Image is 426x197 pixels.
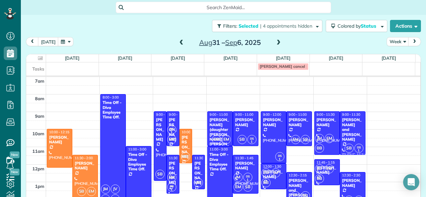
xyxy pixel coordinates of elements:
span: BB [315,174,324,183]
span: 10:00 - 12:00 [182,130,202,134]
a: [DATE] [171,55,185,61]
span: DS [246,174,250,178]
span: EM [261,168,271,177]
span: 12pm [32,166,44,171]
small: 1 [276,156,284,163]
span: SB [243,182,252,192]
span: [PERSON_NAME] cancel [DATE] [260,64,319,69]
span: JV [111,185,120,194]
span: 8:00 - 3:00 [103,95,119,100]
span: 11:00 - 3:00 [128,147,146,151]
span: 11:30 - 1:30 [194,156,213,160]
div: [PERSON_NAME] [235,161,256,171]
span: 11:30 - 2:00 [75,156,93,160]
h2: 31 – 6, 2025 [188,39,272,46]
span: 9am [35,113,44,119]
span: SB [238,135,247,144]
small: 1 [168,129,176,135]
button: Filters: Selected | 4 appointments hidden [212,20,322,32]
span: 9:00 - 11:00 [235,112,253,117]
span: New [10,151,20,158]
span: BB [212,135,221,144]
span: DS [294,193,297,197]
span: 9:00 - 11:00 [169,112,187,117]
span: | 4 appointments hidden [260,23,312,29]
a: [DATE] [382,55,396,61]
span: Sep [225,38,237,47]
span: SB [155,170,165,179]
span: EM [234,182,243,192]
span: Status [361,23,377,29]
span: 9:00 - 11:30 [342,112,360,117]
a: [DATE] [223,55,238,61]
span: BB [181,152,190,161]
button: prev [26,37,39,46]
span: Selected [239,23,259,29]
span: SB [301,135,310,144]
button: Colored byStatus [326,20,387,32]
span: 11:30 - 1:45 [235,156,253,160]
button: next [408,37,421,46]
span: EM [87,187,96,196]
a: [DATE] [65,55,79,61]
div: [PERSON_NAME] [263,117,284,127]
span: BB [315,144,324,153]
span: 11:45 - 1:15 [317,160,335,165]
div: [PERSON_NAME] [316,117,338,127]
span: 10am [32,131,44,136]
span: JM [101,185,110,194]
span: 12:00 - 1:30 [263,164,281,169]
span: EM [167,135,176,144]
button: [DATE] [38,37,59,46]
div: Time Off - Diva Employee Time Off. [209,152,231,172]
button: Week [387,37,409,46]
span: DS [357,145,361,149]
small: 1 [355,147,363,154]
div: [PERSON_NAME] [342,178,363,188]
span: JM [315,164,324,173]
a: [DATE] [329,55,343,61]
div: [PERSON_NAME] [181,135,190,159]
div: Open Intercom Messenger [403,174,419,190]
span: 12:30 - 2:30 [342,173,360,177]
div: [PERSON_NAME] [49,135,70,145]
span: Aug [199,38,212,47]
span: JM [271,168,280,177]
span: EM [325,134,334,143]
a: Filters: Selected | 4 appointments hidden [209,20,322,32]
span: DS [278,154,282,158]
small: 1 [168,187,176,193]
span: EM [222,135,231,144]
div: [PERSON_NAME] [169,117,177,142]
span: EM [325,164,334,173]
span: 11:00 - 3:00 [210,147,228,151]
span: 9:00 - 1:00 [156,112,172,117]
div: [PERSON_NAME] [194,161,203,185]
div: [PERSON_NAME] [156,117,165,142]
div: Time Off - Diva Employee Time Off. [102,100,124,120]
div: [PERSON_NAME] (daughter [PERSON_NAME] [PERSON_NAME]) [PERSON_NAME] [209,117,231,161]
span: 12:30 - 2:15 [289,173,307,177]
span: JM [194,178,203,187]
small: 1 [248,139,256,145]
div: [PERSON_NAME] and [PERSON_NAME] [342,117,363,142]
small: 1 [244,177,252,183]
a: [DATE] [276,55,290,61]
span: EM [291,135,300,144]
span: BB [261,178,271,187]
span: DS [170,184,174,188]
span: 9:00 - 12:00 [263,112,281,117]
div: [PERSON_NAME] [169,161,177,185]
span: SB [345,144,354,153]
span: 11:30 - 1:45 [169,156,187,160]
span: DS [170,127,174,131]
span: JM [234,173,243,182]
span: Colored by [338,23,379,29]
a: [DATE] [118,55,132,61]
span: 7am [35,78,44,84]
span: 8am [35,96,44,101]
span: 10:00 - 12:15 [49,130,69,134]
div: [PERSON_NAME] [74,161,96,171]
div: Time Off - Diva Employee Time Off. [128,152,149,172]
span: 9:00 - 11:00 [210,112,228,117]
